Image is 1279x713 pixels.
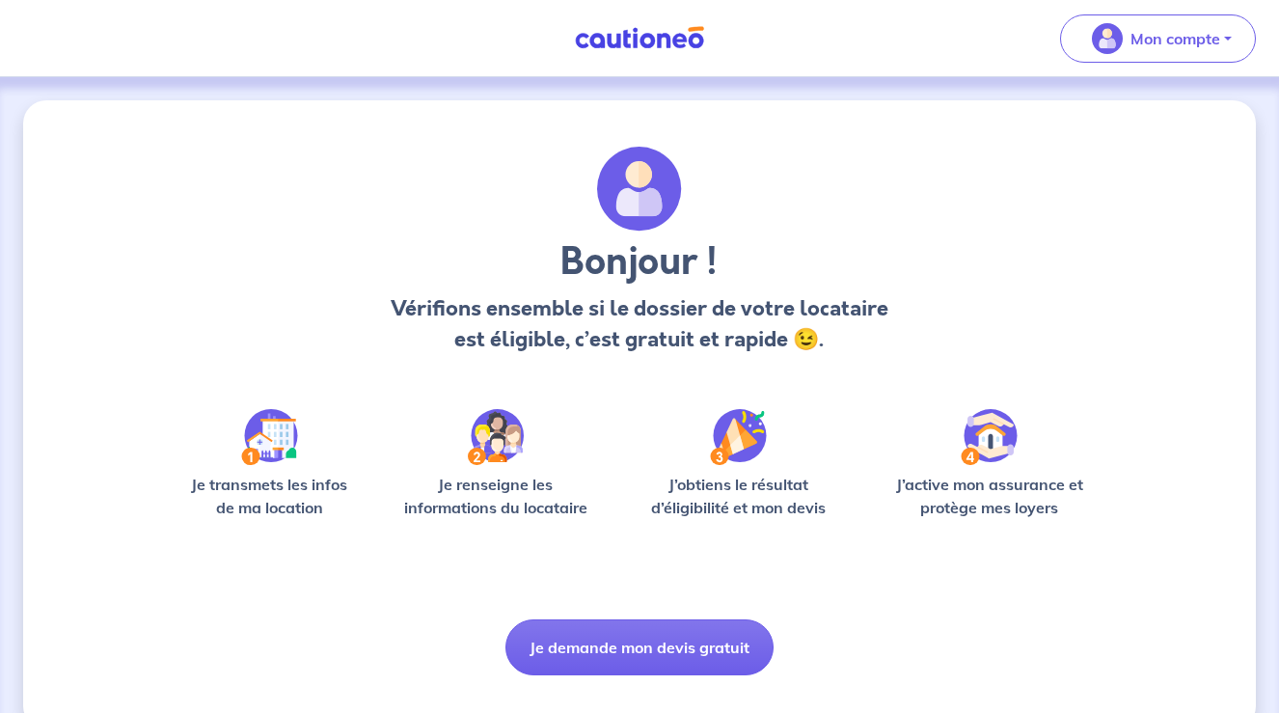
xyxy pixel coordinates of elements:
[597,147,682,232] img: archivate
[468,409,524,465] img: /static/c0a346edaed446bb123850d2d04ad552/Step-2.svg
[1060,14,1256,63] button: illu_account_valid_menu.svgMon compte
[710,409,767,465] img: /static/f3e743aab9439237c3e2196e4328bba9/Step-3.svg
[385,293,893,355] p: Vérifions ensemble si le dossier de votre locataire est éligible, c’est gratuit et rapide 😉.
[1130,27,1220,50] p: Mon compte
[505,619,774,675] button: Je demande mon devis gratuit
[878,473,1102,519] p: J’active mon assurance et protège mes loyers
[567,26,712,50] img: Cautioneo
[393,473,599,519] p: Je renseigne les informations du locataire
[177,473,362,519] p: Je transmets les infos de ma location
[1092,23,1123,54] img: illu_account_valid_menu.svg
[630,473,847,519] p: J’obtiens le résultat d’éligibilité et mon devis
[241,409,298,465] img: /static/90a569abe86eec82015bcaae536bd8e6/Step-1.svg
[961,409,1018,465] img: /static/bfff1cf634d835d9112899e6a3df1a5d/Step-4.svg
[385,239,893,286] h3: Bonjour !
